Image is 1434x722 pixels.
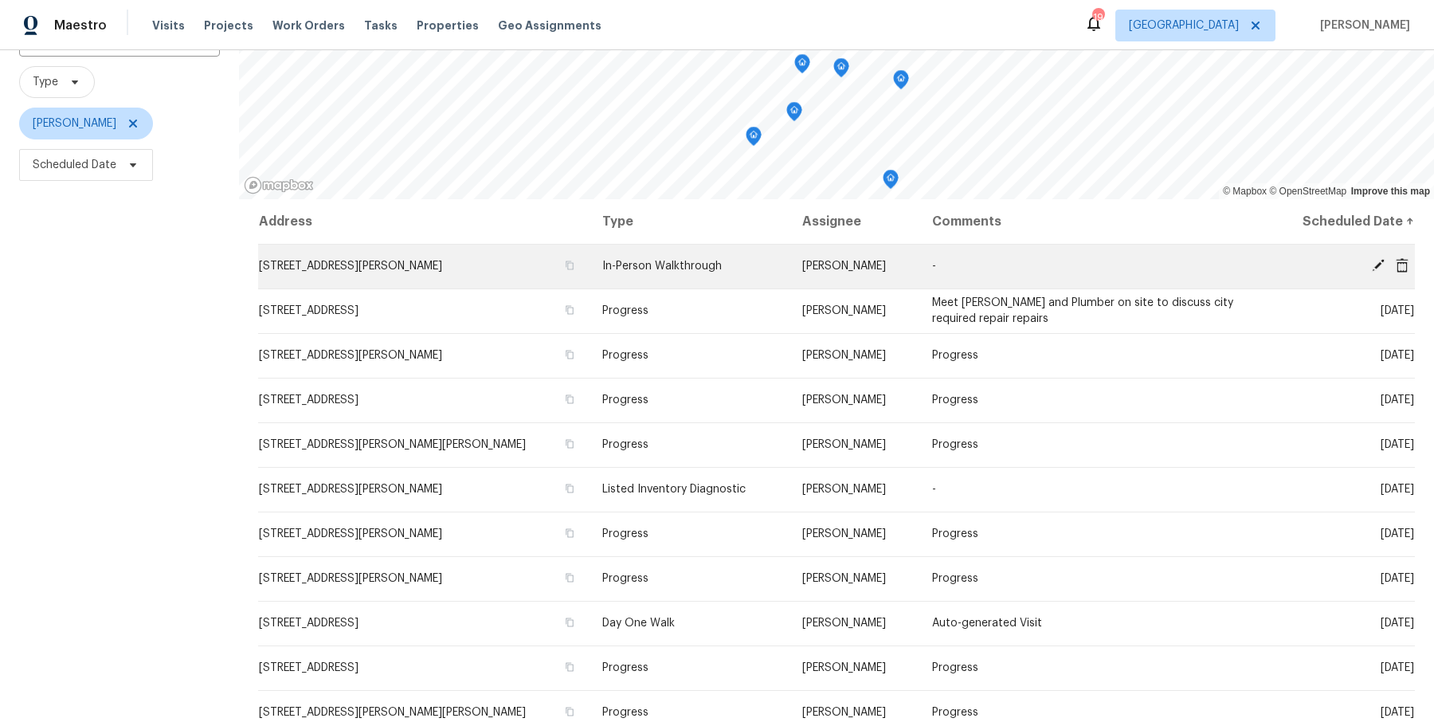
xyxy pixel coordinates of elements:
[893,70,909,95] div: Map marker
[1223,186,1267,197] a: Mapbox
[1381,528,1414,540] span: [DATE]
[259,350,442,361] span: [STREET_ADDRESS][PERSON_NAME]
[786,102,802,127] div: Map marker
[794,54,810,79] div: Map marker
[932,618,1042,629] span: Auto-generated Visit
[919,199,1267,244] th: Comments
[932,439,978,450] span: Progress
[1381,707,1414,718] span: [DATE]
[1381,573,1414,584] span: [DATE]
[562,481,577,496] button: Copy Address
[1381,484,1414,495] span: [DATE]
[789,199,919,244] th: Assignee
[259,573,442,584] span: [STREET_ADDRESS][PERSON_NAME]
[1381,350,1414,361] span: [DATE]
[932,394,978,406] span: Progress
[602,350,648,361] span: Progress
[1381,305,1414,316] span: [DATE]
[932,707,978,718] span: Progress
[259,662,358,673] span: [STREET_ADDRESS]
[562,660,577,674] button: Copy Address
[259,484,442,495] span: [STREET_ADDRESS][PERSON_NAME]
[802,484,886,495] span: [PERSON_NAME]
[802,439,886,450] span: [PERSON_NAME]
[602,707,648,718] span: Progress
[1381,618,1414,629] span: [DATE]
[259,305,358,316] span: [STREET_ADDRESS]
[932,261,936,272] span: -
[152,18,185,33] span: Visits
[244,176,314,194] a: Mapbox homepage
[562,437,577,451] button: Copy Address
[833,58,849,83] div: Map marker
[602,662,648,673] span: Progress
[802,394,886,406] span: [PERSON_NAME]
[932,297,1233,324] span: Meet [PERSON_NAME] and Plumber on site to discuss city required repair repairs
[932,662,978,673] span: Progress
[498,18,601,33] span: Geo Assignments
[932,573,978,584] span: Progress
[602,261,722,272] span: In-Person Walkthrough
[1351,186,1430,197] a: Improve this map
[932,484,936,495] span: -
[562,571,577,585] button: Copy Address
[1390,258,1414,273] span: Cancel
[602,618,675,629] span: Day One Walk
[259,394,358,406] span: [STREET_ADDRESS]
[272,18,345,33] span: Work Orders
[802,528,886,540] span: [PERSON_NAME]
[602,528,648,540] span: Progress
[1366,258,1390,273] span: Edit
[1381,394,1414,406] span: [DATE]
[33,157,116,173] span: Scheduled Date
[562,526,577,540] button: Copy Address
[590,199,790,244] th: Type
[602,439,648,450] span: Progress
[364,20,398,31] span: Tasks
[259,439,526,450] span: [STREET_ADDRESS][PERSON_NAME][PERSON_NAME]
[54,18,107,33] span: Maestro
[1381,439,1414,450] span: [DATE]
[258,199,590,244] th: Address
[562,615,577,630] button: Copy Address
[562,303,577,317] button: Copy Address
[883,170,899,194] div: Map marker
[1314,18,1410,33] span: [PERSON_NAME]
[204,18,253,33] span: Projects
[602,394,648,406] span: Progress
[562,392,577,406] button: Copy Address
[802,573,886,584] span: [PERSON_NAME]
[602,573,648,584] span: Progress
[259,618,358,629] span: [STREET_ADDRESS]
[417,18,479,33] span: Properties
[259,528,442,540] span: [STREET_ADDRESS][PERSON_NAME]
[802,261,886,272] span: [PERSON_NAME]
[1381,662,1414,673] span: [DATE]
[562,347,577,362] button: Copy Address
[562,704,577,719] button: Copy Address
[33,74,58,90] span: Type
[802,707,886,718] span: [PERSON_NAME]
[802,305,886,316] span: [PERSON_NAME]
[802,662,886,673] span: [PERSON_NAME]
[746,127,762,151] div: Map marker
[802,618,886,629] span: [PERSON_NAME]
[33,116,116,131] span: [PERSON_NAME]
[1092,10,1103,26] div: 19
[602,484,746,495] span: Listed Inventory Diagnostic
[802,350,886,361] span: [PERSON_NAME]
[932,528,978,540] span: Progress
[932,350,978,361] span: Progress
[1267,199,1415,244] th: Scheduled Date ↑
[259,707,526,718] span: [STREET_ADDRESS][PERSON_NAME][PERSON_NAME]
[1129,18,1239,33] span: [GEOGRAPHIC_DATA]
[602,305,648,316] span: Progress
[259,261,442,272] span: [STREET_ADDRESS][PERSON_NAME]
[1269,186,1346,197] a: OpenStreetMap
